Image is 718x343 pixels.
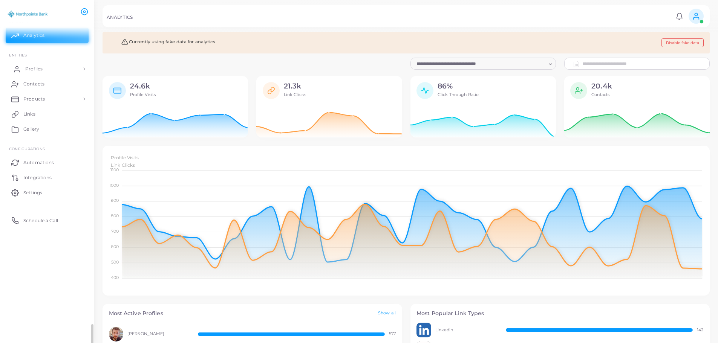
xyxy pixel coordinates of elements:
h5: Currently using fake data for analytics [109,38,216,45]
tspan: 500 [111,259,118,264]
tspan: 1000 [109,182,118,188]
span: 142 [697,327,703,333]
a: Products [6,91,89,107]
span: ENTITIES [9,53,27,57]
tspan: 600 [110,244,118,249]
span: Gallery [23,126,39,133]
a: Schedule a Call [6,213,89,228]
span: [PERSON_NAME] [127,331,190,337]
button: Disable fake data [661,38,704,47]
tspan: 900 [110,198,118,203]
span: Settings [23,189,42,196]
span: Profile Visits [130,92,156,97]
a: Automations [6,155,89,170]
img: avatar [109,327,124,341]
a: Gallery [6,122,89,137]
h2: 86% [438,82,479,91]
span: Products [23,96,45,102]
span: Contacts [23,81,44,87]
a: Integrations [6,170,89,185]
span: Schedule a Call [23,217,58,224]
img: logo [7,7,49,21]
a: Contacts [6,76,89,91]
tspan: 400 [110,274,118,280]
span: Analytics [23,32,44,39]
img: avatar [416,323,431,337]
span: Linkedin [435,327,498,333]
tspan: 800 [110,213,118,218]
span: Contacts [591,92,609,97]
h2: 24.6k [130,82,156,91]
h4: Most Active Profiles [109,310,163,317]
tspan: 1100 [110,167,118,172]
span: 577 [389,331,396,337]
input: Search for option [414,59,546,68]
h2: 20.4k [591,82,612,91]
span: Profiles [25,66,43,72]
tspan: 700 [111,229,118,234]
span: Profile Visits [111,155,139,160]
span: Click Through Ratio [438,92,479,97]
span: Configurations [9,146,45,151]
a: Show all [378,310,396,317]
span: Links [23,111,35,117]
a: Analytics [6,28,89,43]
span: Link Clicks [111,162,135,168]
h5: ANALYTICS [107,15,133,20]
a: Profiles [6,61,89,76]
span: Link Clicks [284,92,306,97]
div: Search for option [410,58,556,70]
h2: 21.3k [284,82,306,91]
a: Links [6,107,89,122]
span: Automations [23,159,54,166]
span: Integrations [23,174,52,181]
a: Settings [6,185,89,200]
h4: Most Popular Link Types [416,310,704,317]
